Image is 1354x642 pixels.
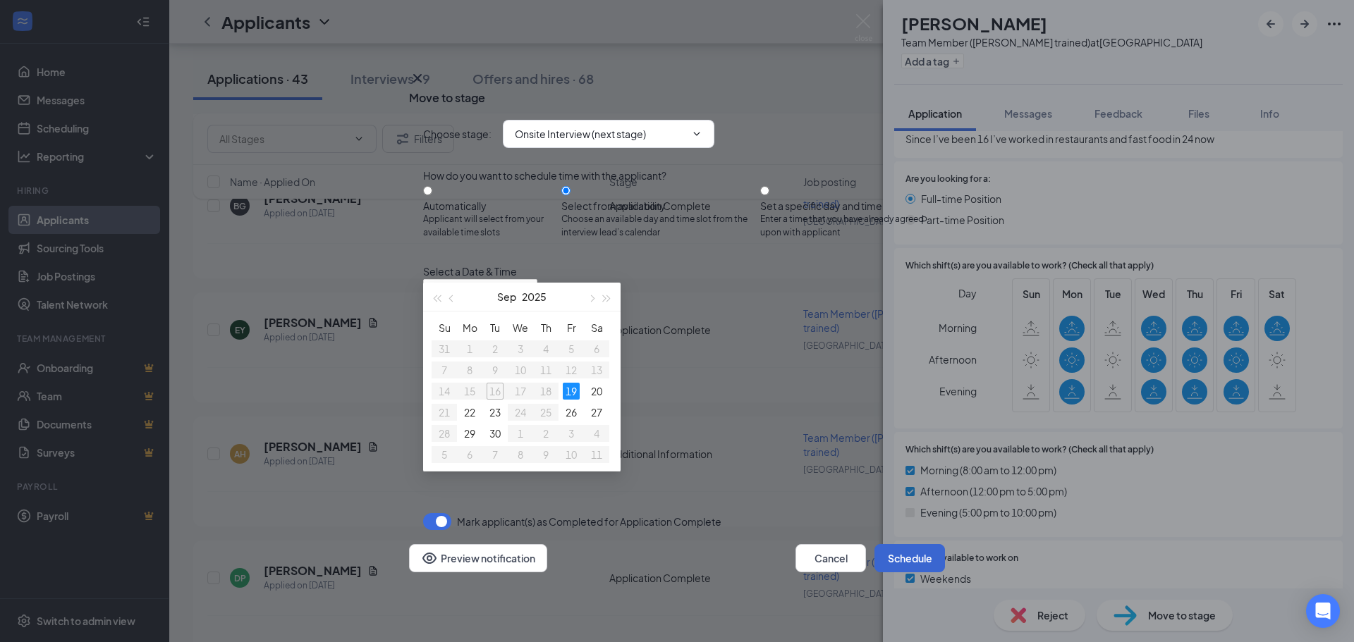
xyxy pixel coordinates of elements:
[423,126,492,142] span: Choose stage :
[423,199,561,213] div: Automatically
[409,90,485,106] h3: Move to stage
[487,425,504,442] div: 30
[874,544,945,572] button: Schedule
[588,383,605,400] div: 20
[559,402,584,423] td: 2025-09-26
[563,383,580,400] div: 19
[423,213,561,240] span: Applicant will select from your available time slots
[760,213,931,240] span: Enter a time that you have already agreed upon with applicant
[482,423,508,444] td: 2025-09-30
[461,404,478,421] div: 22
[559,317,584,338] th: Fr
[457,402,482,423] td: 2025-09-22
[497,283,516,311] button: Sep
[584,381,609,402] td: 2025-09-20
[584,402,609,423] td: 2025-09-27
[482,317,508,338] th: Tu
[561,199,760,213] div: Select from availability
[457,317,482,338] th: Mo
[1306,594,1340,628] div: Open Intercom Messenger
[423,168,931,183] div: How do you want to schedule time with the applicant?
[487,404,504,421] div: 23
[561,213,760,240] span: Choose an available day and time slot from the interview lead’s calendar
[795,544,866,572] button: Cancel
[760,199,931,213] div: Set a specific day and time
[432,317,457,338] th: Su
[588,404,605,421] div: 27
[423,264,931,279] div: Select a Date & Time
[409,70,426,87] svg: Cross
[482,402,508,423] td: 2025-09-23
[461,425,478,442] div: 29
[421,550,438,567] svg: Eye
[457,513,721,530] span: Mark applicant(s) as Completed for Application Complete
[584,317,609,338] th: Sa
[409,544,547,572] button: Preview notificationEye
[563,404,580,421] div: 26
[508,317,533,338] th: We
[522,283,547,311] button: 2025
[533,317,559,338] th: Th
[457,423,482,444] td: 2025-09-29
[691,128,702,140] svg: ChevronDown
[559,381,584,402] td: 2025-09-19
[409,70,426,87] button: Close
